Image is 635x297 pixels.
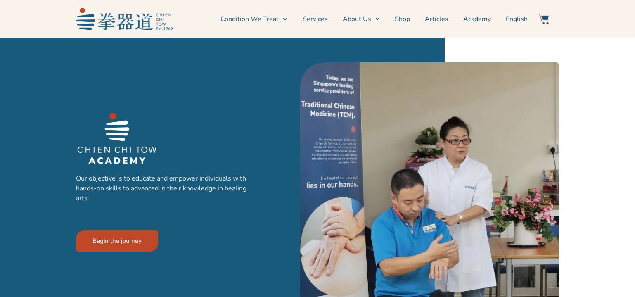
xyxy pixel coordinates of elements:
a: English [506,9,528,29]
nav: Menu [177,9,528,29]
p: Our objective is to educate and empower individuals with hands-on skills to advanced in their kno... [76,173,255,203]
span: Begin the journey [92,238,142,244]
a: Condition We Treat [220,9,287,29]
span: English [506,14,528,24]
a: About Us [343,9,380,29]
a: Begin the journey [76,230,158,252]
img: Website Icon-03 [539,14,549,24]
a: Academy [463,9,491,29]
a: Articles [425,9,448,29]
a: Services [303,9,328,29]
a: Shop [395,9,410,29]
